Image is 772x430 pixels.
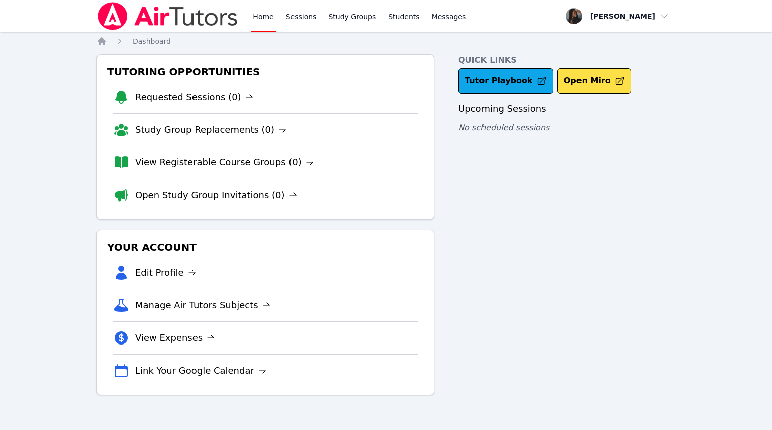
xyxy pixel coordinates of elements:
[458,54,675,66] h4: Quick Links
[135,155,314,169] a: View Registerable Course Groups (0)
[105,238,426,256] h3: Your Account
[135,298,270,312] a: Manage Air Tutors Subjects
[432,12,466,22] span: Messages
[135,364,266,378] a: Link Your Google Calendar
[458,68,553,94] a: Tutor Playbook
[557,68,631,94] button: Open Miro
[135,188,297,202] a: Open Study Group Invitations (0)
[96,36,675,46] nav: Breadcrumb
[135,90,253,104] a: Requested Sessions (0)
[458,102,675,116] h3: Upcoming Sessions
[458,123,549,132] span: No scheduled sessions
[105,63,426,81] h3: Tutoring Opportunities
[135,123,286,137] a: Study Group Replacements (0)
[133,37,171,45] span: Dashboard
[135,331,215,345] a: View Expenses
[96,2,239,30] img: Air Tutors
[133,36,171,46] a: Dashboard
[135,266,196,280] a: Edit Profile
